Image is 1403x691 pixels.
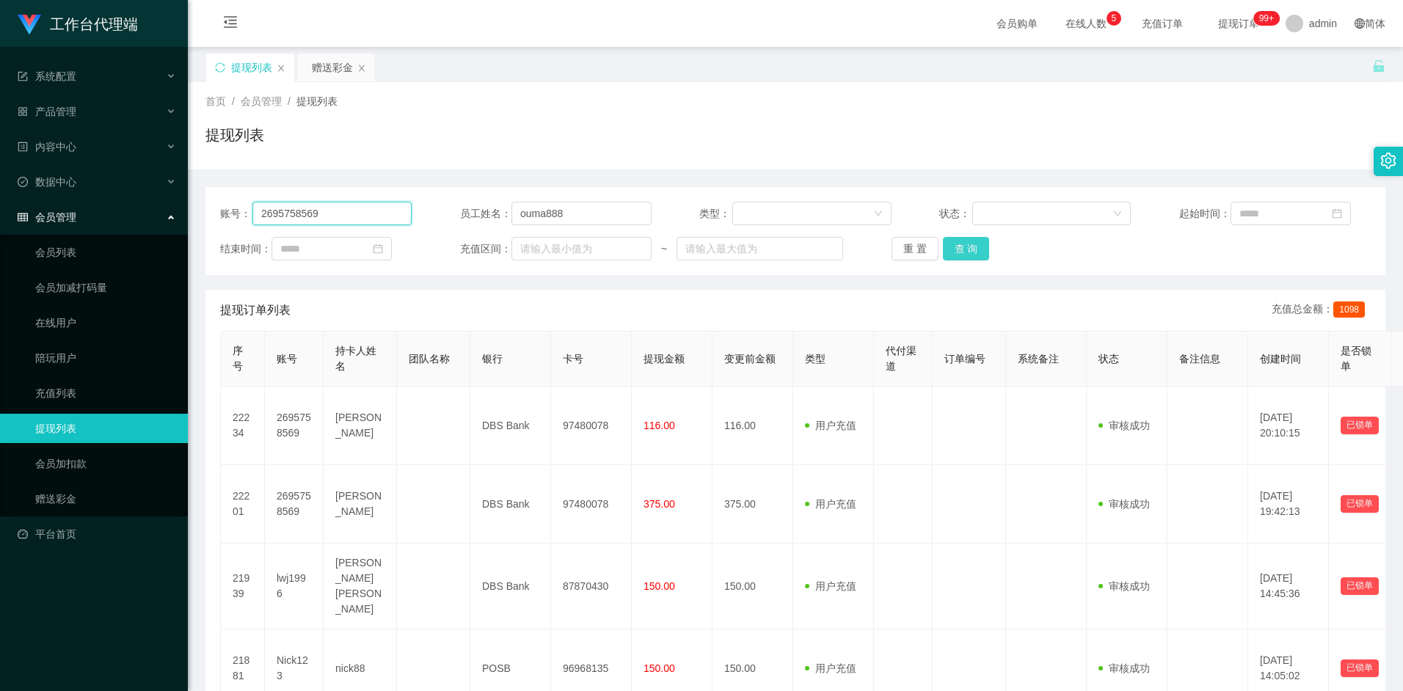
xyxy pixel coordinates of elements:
td: 116.00 [713,387,793,465]
span: 提现订单列表 [220,301,291,319]
i: 图标: profile [18,142,28,152]
span: / [288,95,291,107]
i: 图标: close [277,64,285,73]
td: [DATE] 20:10:15 [1248,387,1329,465]
td: 2695758569 [265,387,324,465]
td: 22234 [221,387,265,465]
span: 是否锁单 [1341,345,1371,372]
td: 22201 [221,465,265,544]
span: 充值订单 [1134,18,1190,29]
td: DBS Bank [470,465,551,544]
div: 赠送彩金 [312,54,353,81]
sup: 5 [1107,11,1121,26]
i: 图标: close [357,64,366,73]
span: 系统备注 [1018,353,1059,365]
span: 数据中心 [18,176,76,188]
i: 图标: calendar [1332,208,1342,219]
i: 图标: check-circle-o [18,177,28,187]
span: 充值区间： [460,241,511,257]
a: 图标: dashboard平台首页 [18,519,176,549]
td: 87870430 [551,544,632,629]
span: 变更前金额 [724,353,776,365]
button: 重 置 [892,237,939,260]
a: 提现列表 [35,414,176,443]
h1: 工作台代理端 [50,1,138,48]
span: 系统配置 [18,70,76,82]
p: 5 [1112,11,1117,26]
span: 产品管理 [18,106,76,117]
a: 会员加扣款 [35,449,176,478]
i: 图标: table [18,212,28,222]
span: / [232,95,235,107]
i: 图标: global [1355,18,1365,29]
span: 员工姓名： [460,206,511,222]
span: 1098 [1333,301,1365,318]
i: 图标: unlock [1372,59,1385,73]
i: 图标: sync [215,62,225,73]
i: 图标: setting [1380,153,1396,169]
i: 图标: menu-fold [205,1,255,48]
input: 请输入最小值为 [511,237,652,260]
span: 150.00 [644,662,675,674]
span: 会员管理 [18,211,76,223]
div: 提现列表 [231,54,272,81]
img: logo.9652507e.png [18,15,41,35]
span: 审核成功 [1098,498,1150,510]
span: 用户充值 [805,498,856,510]
span: 会员管理 [241,95,282,107]
td: 21939 [221,544,265,629]
span: 在线人数 [1058,18,1114,29]
td: DBS Bank [470,387,551,465]
span: 备注信息 [1179,353,1220,365]
sup: 1158 [1253,11,1280,26]
button: 已锁单 [1341,659,1379,677]
span: 首页 [205,95,226,107]
span: 提现金额 [644,353,685,365]
i: 图标: down [874,209,883,219]
td: [PERSON_NAME] [324,465,397,544]
span: 起始时间： [1179,206,1231,222]
span: 状态： [939,206,972,222]
span: 150.00 [644,580,675,592]
a: 充值列表 [35,379,176,408]
h1: 提现列表 [205,124,264,146]
a: 赠送彩金 [35,484,176,513]
td: 2695758569 [265,465,324,544]
span: 序号 [233,345,243,372]
span: 类型： [699,206,732,222]
span: 结束时间： [220,241,272,257]
span: 用户充值 [805,662,856,674]
span: 提现订单 [1211,18,1267,29]
td: [DATE] 19:42:13 [1248,465,1329,544]
button: 查 询 [943,237,990,260]
span: 卡号 [563,353,583,365]
input: 请输入 [511,202,652,225]
a: 会员加减打码量 [35,273,176,302]
td: 150.00 [713,544,793,629]
a: 在线用户 [35,308,176,337]
td: lwj1996 [265,544,324,629]
span: 用户充值 [805,420,856,431]
span: 创建时间 [1260,353,1301,365]
div: 充值总金额： [1272,301,1371,319]
span: 提现列表 [296,95,338,107]
span: 375.00 [644,498,675,510]
button: 已锁单 [1341,495,1379,513]
input: 请输入 [252,202,412,225]
td: 97480078 [551,465,632,544]
span: 审核成功 [1098,662,1150,674]
a: 陪玩用户 [35,343,176,373]
span: 审核成功 [1098,420,1150,431]
span: 代付渠道 [886,345,916,372]
i: 图标: appstore-o [18,106,28,117]
span: 内容中心 [18,141,76,153]
button: 已锁单 [1341,577,1379,595]
span: ~ [652,241,677,257]
button: 已锁单 [1341,417,1379,434]
span: 持卡人姓名 [335,345,376,372]
td: DBS Bank [470,544,551,629]
td: 375.00 [713,465,793,544]
td: [PERSON_NAME] [324,387,397,465]
span: 类型 [805,353,826,365]
span: 账号 [277,353,297,365]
